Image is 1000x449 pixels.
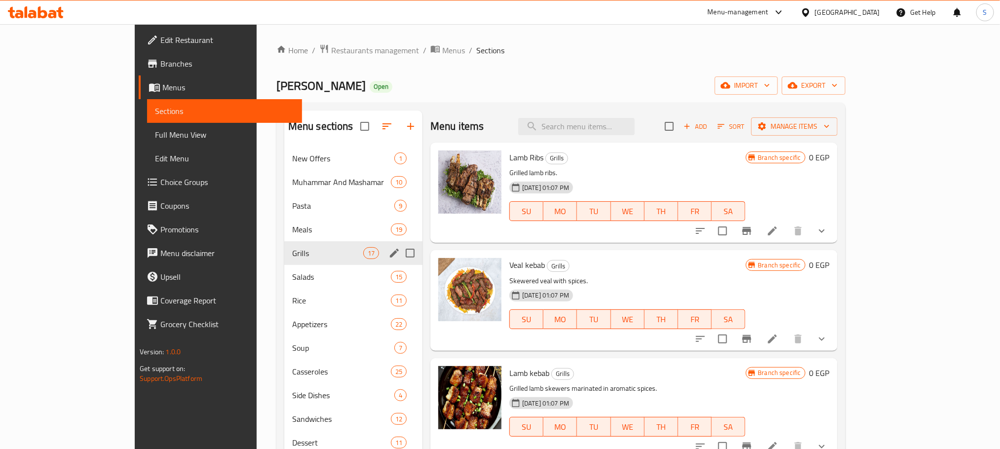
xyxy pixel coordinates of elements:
[292,152,394,164] span: New Offers
[292,342,394,354] div: Soup
[391,271,407,283] div: items
[680,119,711,134] button: Add
[160,176,294,188] span: Choice Groups
[547,420,573,434] span: MO
[547,261,569,272] span: Grills
[292,200,394,212] span: Pasta
[514,420,539,434] span: SU
[292,271,391,283] span: Salads
[162,81,294,93] span: Menus
[160,58,294,70] span: Branches
[284,383,423,407] div: Side Dishes4
[682,312,708,327] span: FR
[678,309,712,329] button: FR
[284,194,423,218] div: Pasta9
[140,362,185,375] span: Get support on:
[718,121,745,132] span: Sort
[430,44,465,57] a: Menus
[735,219,759,243] button: Branch-specific-item
[147,123,302,147] a: Full Menu View
[581,420,607,434] span: TU
[391,366,407,377] div: items
[581,312,607,327] span: TU
[611,201,645,221] button: WE
[615,420,641,434] span: WE
[815,7,880,18] div: [GEOGRAPHIC_DATA]
[331,44,419,56] span: Restaurants management
[645,309,678,329] button: TH
[577,201,611,221] button: TU
[387,246,402,261] button: edit
[715,119,747,134] button: Sort
[139,170,302,194] a: Choice Groups
[759,120,830,133] span: Manage items
[391,438,406,448] span: 11
[716,420,741,434] span: SA
[751,117,838,136] button: Manage items
[509,258,545,272] span: Veal kebab
[546,152,568,164] span: Grills
[723,79,770,92] span: import
[615,204,641,219] span: WE
[645,417,678,437] button: TH
[712,417,745,437] button: SA
[292,176,391,188] span: Muhammar And Mashamar
[809,150,830,164] h6: 0 EGP
[394,152,407,164] div: items
[284,312,423,336] div: Appetizers22
[615,312,641,327] span: WE
[518,399,573,408] span: [DATE] 01:07 PM
[155,129,294,141] span: Full Menu View
[786,327,810,351] button: delete
[391,414,406,424] span: 12
[391,225,406,234] span: 19
[292,389,394,401] div: Side Dishes
[514,312,539,327] span: SU
[395,391,406,400] span: 4
[816,333,828,345] svg: Show Choices
[288,119,353,134] h2: Menu sections
[139,289,302,312] a: Coverage Report
[509,150,543,165] span: Lamb Ribs
[809,258,830,272] h6: 0 EGP
[581,204,607,219] span: TU
[395,201,406,211] span: 9
[139,28,302,52] a: Edit Restaurant
[292,437,391,449] div: Dessert
[375,114,399,138] span: Sort sections
[391,413,407,425] div: items
[160,34,294,46] span: Edit Restaurant
[649,312,674,327] span: TH
[276,75,366,97] span: [PERSON_NAME]
[649,204,674,219] span: TH
[370,82,392,91] span: Open
[284,336,423,360] div: Soup7
[139,194,302,218] a: Coupons
[160,224,294,235] span: Promotions
[577,309,611,329] button: TU
[139,265,302,289] a: Upsell
[678,417,712,437] button: FR
[292,413,391,425] span: Sandwiches
[364,249,379,258] span: 17
[160,271,294,283] span: Upsell
[155,105,294,117] span: Sections
[649,420,674,434] span: TH
[518,183,573,192] span: [DATE] 01:07 PM
[809,366,830,380] h6: 0 EGP
[438,258,501,321] img: Veal kebab
[139,218,302,241] a: Promotions
[509,201,543,221] button: SU
[139,75,302,99] a: Menus
[509,382,745,395] p: Grilled lamb skewers marinated in aromatic spices.
[547,260,570,272] div: Grills
[391,320,406,329] span: 22
[284,241,423,265] div: Grills17edit
[363,247,379,259] div: items
[611,309,645,329] button: WE
[682,204,708,219] span: FR
[543,417,577,437] button: MO
[810,327,834,351] button: show more
[139,52,302,75] a: Branches
[816,225,828,237] svg: Show Choices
